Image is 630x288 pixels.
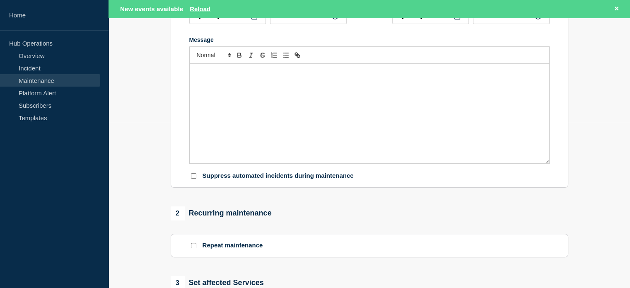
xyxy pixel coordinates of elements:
input: Repeat maintenance [191,243,196,248]
button: Toggle italic text [245,50,257,60]
span: 2 [171,206,185,220]
span: Font size [193,50,234,60]
button: Toggle ordered list [268,50,280,60]
p: Repeat maintenance [203,242,263,249]
button: Reload [190,5,210,12]
div: Message [190,64,549,163]
button: Toggle bold text [234,50,245,60]
div: Message [189,36,550,43]
button: Toggle bulleted list [280,50,292,60]
p: Suppress automated incidents during maintenance [203,172,354,180]
div: Recurring maintenance [171,206,272,220]
button: Toggle strikethrough text [257,50,268,60]
button: Toggle link [292,50,303,60]
span: New events available [120,5,183,12]
input: Suppress automated incidents during maintenance [191,173,196,179]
